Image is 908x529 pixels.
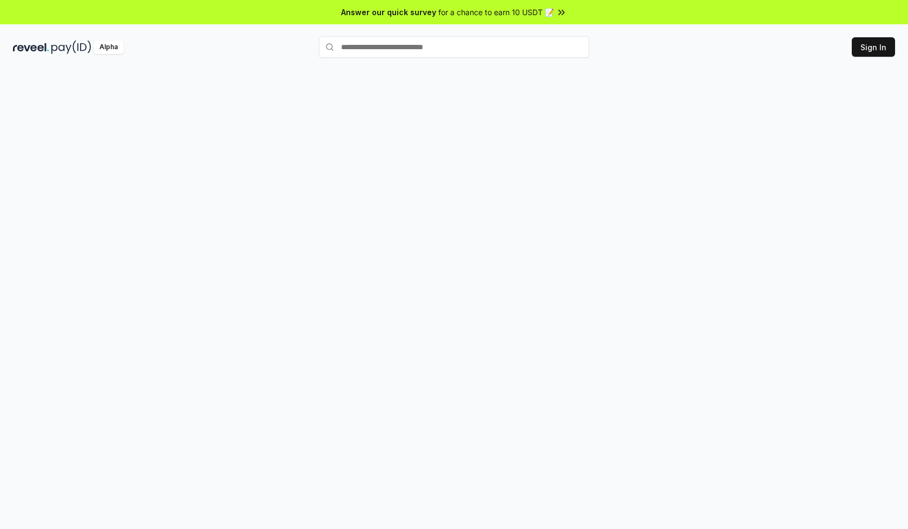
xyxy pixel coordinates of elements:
[94,41,124,54] div: Alpha
[51,41,91,54] img: pay_id
[341,6,436,18] span: Answer our quick survey
[438,6,554,18] span: for a chance to earn 10 USDT 📝
[13,41,49,54] img: reveel_dark
[852,37,895,57] button: Sign In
